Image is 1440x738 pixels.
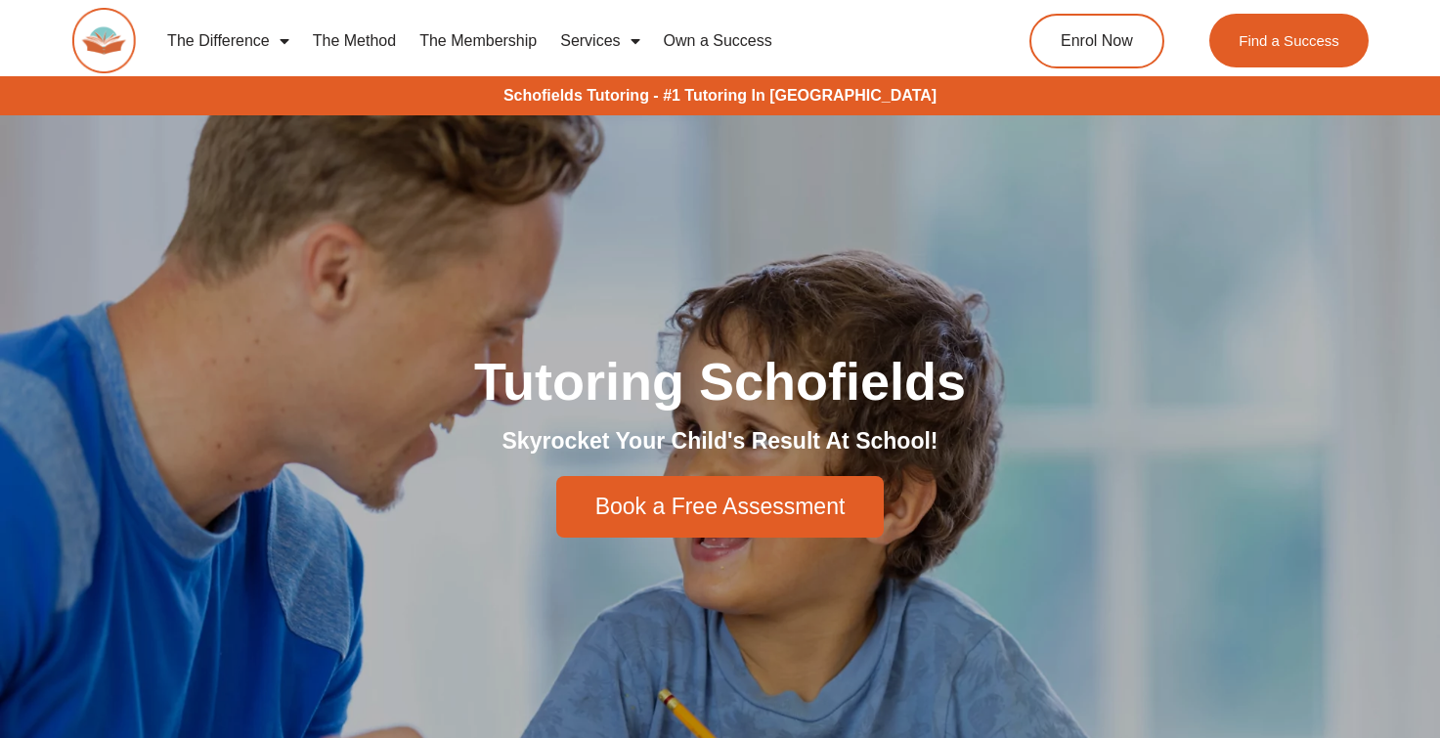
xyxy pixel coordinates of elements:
[1209,14,1369,67] a: Find a Success
[595,496,846,518] span: Book a Free Assessment
[155,19,301,64] a: The Difference
[1239,33,1339,48] span: Find a Success
[173,355,1268,408] h1: Tutoring Schofields
[1061,33,1133,49] span: Enrol Now
[155,19,955,64] nav: Menu
[301,19,408,64] a: The Method
[1029,14,1164,68] a: Enrol Now
[548,19,651,64] a: Services
[173,427,1268,456] h2: Skyrocket Your Child's Result At School!
[556,476,885,538] a: Book a Free Assessment
[408,19,548,64] a: The Membership
[652,19,784,64] a: Own a Success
